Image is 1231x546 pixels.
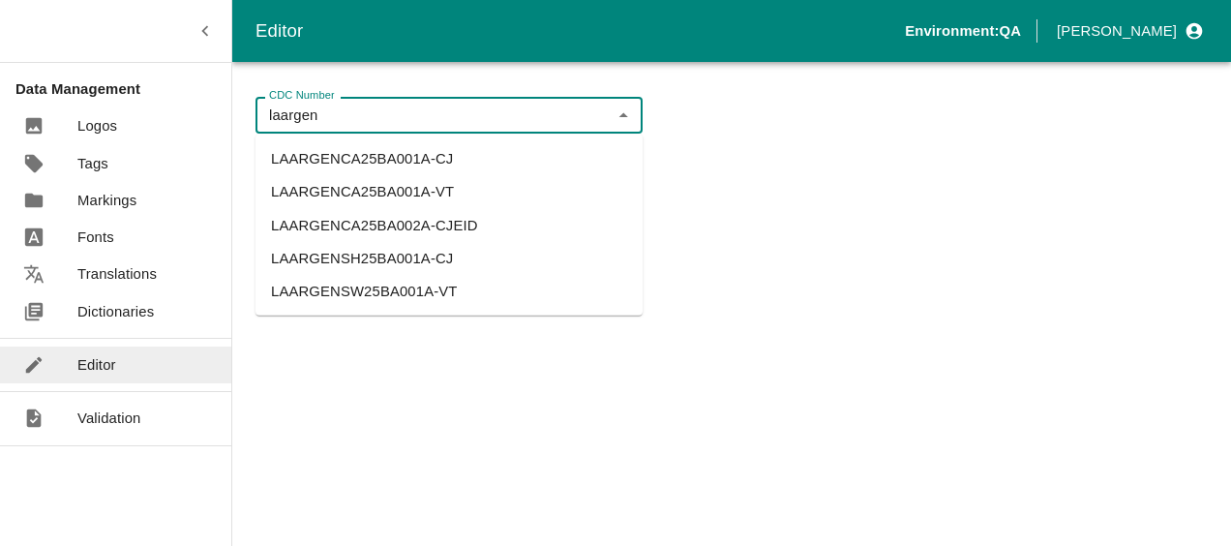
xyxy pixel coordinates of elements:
p: Data Management [15,78,231,100]
button: profile [1049,15,1208,47]
div: Editor [255,16,905,45]
p: Editor [77,354,116,376]
p: Dictionaries [77,301,154,322]
li: LAARGENCA25BA001A-CJ [255,142,643,175]
button: Close [611,103,636,128]
label: CDC Number [269,88,335,104]
li: LAARGENSH25BA001A-CJ [255,242,643,275]
li: LAARGENCA25BA001A-VT [255,175,643,208]
p: Markings [77,190,136,211]
p: [PERSON_NAME] [1057,20,1177,42]
p: Environment: QA [905,20,1021,42]
p: Translations [77,263,157,285]
li: LAARGENCA25BA002A-CJEID [255,208,643,241]
p: Logos [77,115,117,136]
p: Tags [77,153,108,174]
p: Fonts [77,227,114,248]
li: LAARGENSW25BA001A-VT [255,275,643,308]
p: Validation [77,408,141,429]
